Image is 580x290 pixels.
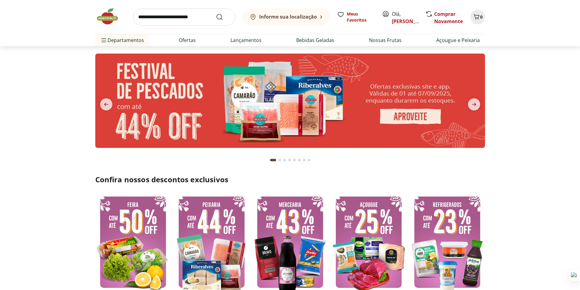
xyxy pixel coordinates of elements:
[100,33,144,47] span: Departamentos
[243,9,330,26] button: Informe sua localização
[95,175,485,184] h2: Confira nossos descontos exclusivos
[347,11,375,23] span: Meus Favoritos
[287,153,292,167] button: Go to page 4 from fs-carousel
[179,37,196,44] a: Ofertas
[463,98,485,110] button: next
[133,9,235,26] input: search
[434,11,463,25] a: Comprar Novamente
[297,153,302,167] button: Go to page 6 from fs-carousel
[259,13,317,20] b: Informe sua localização
[230,37,262,44] a: Lançamentos
[282,153,287,167] button: Go to page 3 from fs-carousel
[95,98,117,110] button: previous
[277,153,282,167] button: Go to page 2 from fs-carousel
[480,14,483,20] span: 0
[307,153,311,167] button: Go to page 8 from fs-carousel
[95,7,126,26] img: Hortifruti
[436,37,480,44] a: Açougue e Peixaria
[470,10,485,24] button: Carrinho
[302,153,307,167] button: Go to page 7 from fs-carousel
[95,54,485,148] img: pescados
[100,33,107,47] button: Menu
[392,10,419,25] span: Olá,
[296,37,334,44] a: Bebidas Geladas
[392,18,431,25] a: [PERSON_NAME]
[292,153,297,167] button: Go to page 5 from fs-carousel
[269,153,277,167] button: Current page from fs-carousel
[337,11,375,23] a: Meus Favoritos
[216,13,230,21] button: Submit Search
[369,37,402,44] a: Nossas Frutas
